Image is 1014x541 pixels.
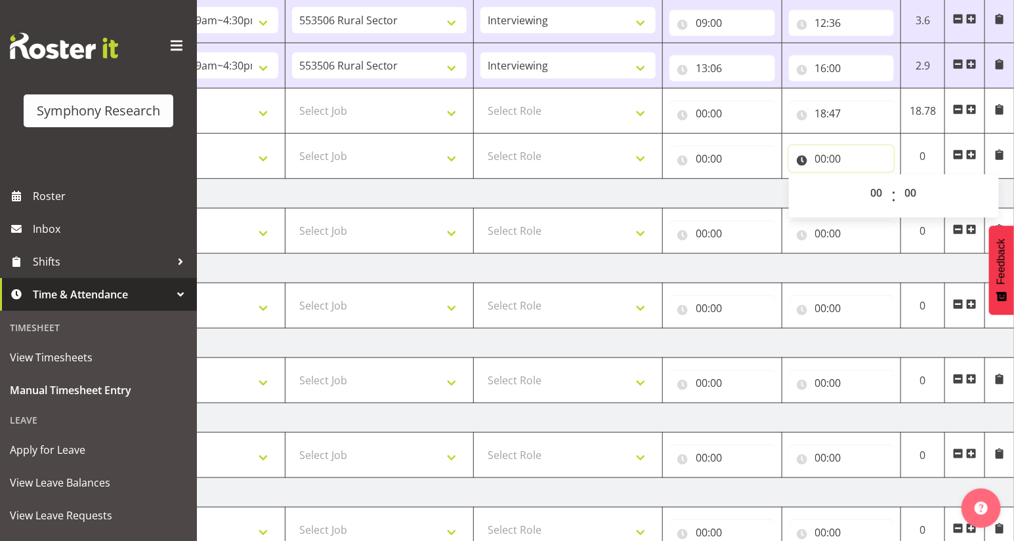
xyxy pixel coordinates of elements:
span: Apply for Leave [10,440,187,460]
div: Symphony Research [37,101,160,121]
span: Roster [33,186,190,206]
input: Click to select... [669,220,775,247]
span: View Leave Balances [10,473,187,492]
input: Click to select... [789,10,895,36]
span: View Timesheets [10,348,187,367]
div: Timesheet [3,314,194,341]
input: Click to select... [669,295,775,321]
td: 0 [901,433,945,478]
input: Click to select... [789,220,895,247]
td: 2.9 [901,43,945,89]
span: View Leave Requests [10,506,187,525]
span: Time & Attendance [33,285,171,304]
div: Leave [3,407,194,433]
img: Rosterit website logo [10,33,118,59]
input: Click to select... [669,10,775,36]
img: help-xxl-2.png [975,502,988,515]
td: 0 [901,209,945,254]
a: Manual Timesheet Entry [3,374,194,407]
span: Shifts [33,252,171,271]
input: Click to select... [789,370,895,396]
a: View Timesheets [3,341,194,374]
span: Feedback [996,239,1007,285]
span: Manual Timesheet Entry [10,380,187,400]
input: Click to select... [669,445,775,471]
a: View Leave Balances [3,466,194,499]
input: Click to select... [789,55,895,81]
td: 0 [901,358,945,403]
a: View Leave Requests [3,499,194,532]
input: Click to select... [789,445,895,471]
td: 18.78 [901,89,945,134]
span: : [891,180,896,212]
span: Inbox [33,219,190,239]
input: Click to select... [789,295,895,321]
input: Click to select... [669,55,775,81]
input: Click to select... [669,100,775,127]
input: Click to select... [669,146,775,172]
input: Click to select... [789,100,895,127]
input: Click to select... [789,146,895,172]
td: 0 [901,283,945,329]
button: Feedback - Show survey [989,226,1014,315]
input: Click to select... [669,370,775,396]
td: 0 [901,134,945,179]
a: Apply for Leave [3,433,194,466]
